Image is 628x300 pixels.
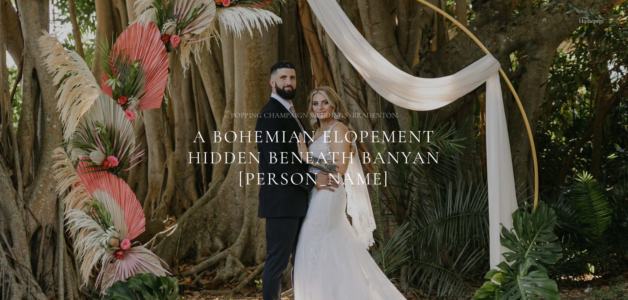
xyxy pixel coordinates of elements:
[212,126,316,147] span: Bohemian
[193,126,207,147] span: A
[352,111,397,120] h4: Bradenton
[322,126,435,147] span: Elopement
[573,17,610,25] a: Homepage
[24,4,57,37] img: Popping Champaign Photography
[188,147,262,168] span: Hidden
[268,147,356,168] span: Beneath
[231,111,351,120] h4: Popping Champaign Weddings ·
[231,113,352,119] a: Popping Champaign Weddings ·
[361,147,440,168] span: Banyan
[352,113,397,119] a: Bradenton
[238,168,389,189] span: [PERSON_NAME]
